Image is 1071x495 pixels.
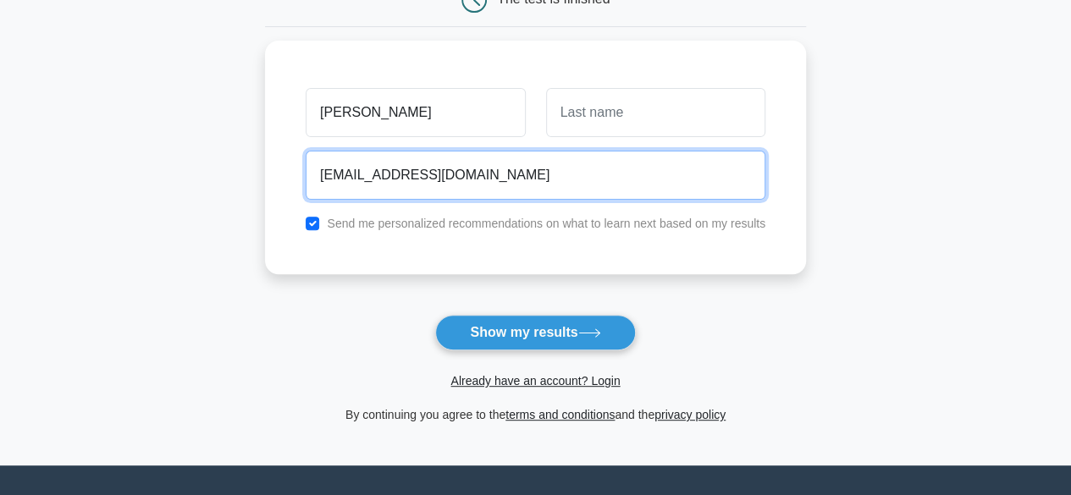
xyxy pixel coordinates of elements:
[654,408,726,421] a: privacy policy
[306,88,525,137] input: First name
[435,315,635,350] button: Show my results
[450,374,620,388] a: Already have an account? Login
[255,404,816,425] div: By continuing you agree to the and the
[327,217,765,230] label: Send me personalized recommendations on what to learn next based on my results
[505,408,615,421] a: terms and conditions
[546,88,765,137] input: Last name
[306,151,765,200] input: Email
